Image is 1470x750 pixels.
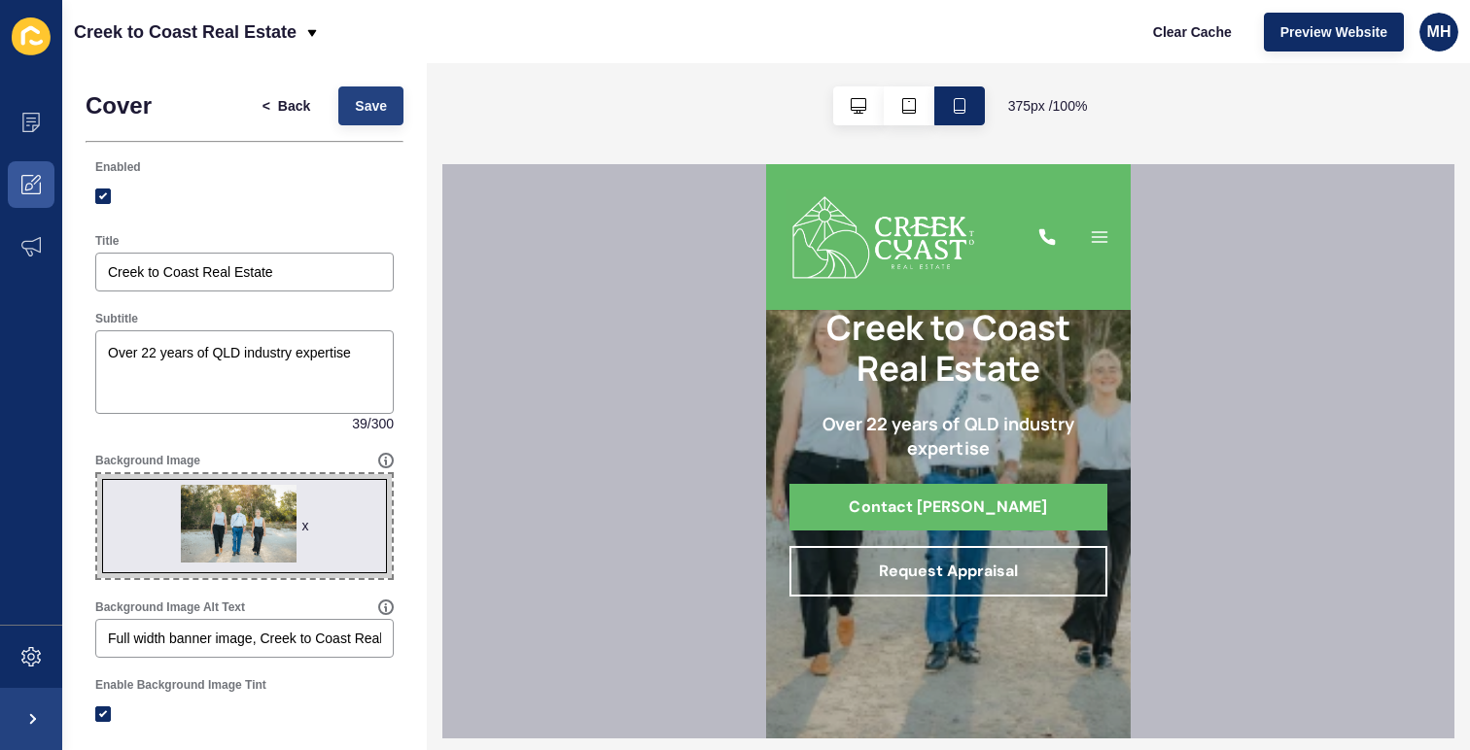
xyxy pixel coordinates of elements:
div: x [301,516,308,535]
h1: Creek to Coast Real Estate [23,143,341,224]
span: / [367,414,371,433]
textarea: Over 22 years of QLD industry expertise [98,333,391,411]
button: Preview Website [1264,13,1404,51]
h2: Over 22 years of QLD industry expertise [23,248,341,296]
a: Contact [PERSON_NAME] [23,320,341,366]
label: Subtitle [95,311,138,326]
span: < [262,96,270,116]
button: <Back [246,86,328,125]
a: Request Appraisal [23,382,341,432]
span: Back [278,96,310,116]
label: Background Image [95,453,200,468]
span: Clear Cache [1153,22,1232,42]
label: Title [95,233,119,249]
span: Preview Website [1280,22,1387,42]
h1: Cover [86,92,152,119]
button: Save [338,86,403,125]
span: MH [1427,22,1452,42]
span: 375 px / 100 % [1008,96,1088,116]
label: Enabled [95,159,141,175]
button: Clear Cache [1137,13,1248,51]
p: Creek to Coast Real Estate [74,8,297,56]
label: Enable Background Image Tint [95,677,266,693]
span: 300 [371,414,394,433]
label: Background Image Alt Text [95,599,245,615]
span: 39 [352,414,367,433]
span: Save [355,96,387,116]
